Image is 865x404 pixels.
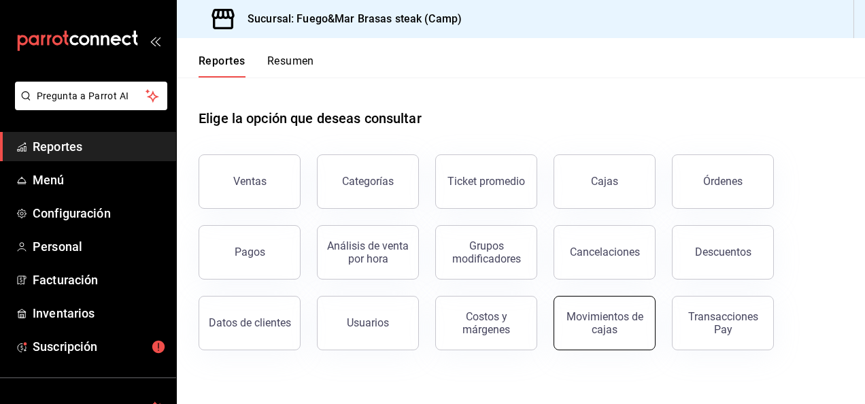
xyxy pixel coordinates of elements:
[554,225,656,280] button: Cancelaciones
[317,296,419,350] button: Usuarios
[435,296,537,350] button: Costos y márgenes
[33,271,165,289] span: Facturación
[199,296,301,350] button: Datos de clientes
[444,239,528,265] div: Grupos modificadores
[447,175,525,188] div: Ticket promedio
[233,175,267,188] div: Ventas
[199,108,422,129] h1: Elige la opción que deseas consultar
[347,316,389,329] div: Usuarios
[33,237,165,256] span: Personal
[267,54,314,78] button: Resumen
[554,154,656,209] button: Cajas
[562,310,647,336] div: Movimientos de cajas
[15,82,167,110] button: Pregunta a Parrot AI
[33,171,165,189] span: Menú
[435,154,537,209] button: Ticket promedio
[237,11,462,27] h3: Sucursal: Fuego&Mar Brasas steak (Camp)
[342,175,394,188] div: Categorías
[209,316,291,329] div: Datos de clientes
[10,99,167,113] a: Pregunta a Parrot AI
[326,239,410,265] div: Análisis de venta por hora
[199,54,314,78] div: navigation tabs
[199,54,245,78] button: Reportes
[695,246,751,258] div: Descuentos
[672,154,774,209] button: Órdenes
[681,310,765,336] div: Transacciones Pay
[33,204,165,222] span: Configuración
[235,246,265,258] div: Pagos
[33,304,165,322] span: Inventarios
[33,337,165,356] span: Suscripción
[672,296,774,350] button: Transacciones Pay
[317,225,419,280] button: Análisis de venta por hora
[570,246,640,258] div: Cancelaciones
[317,154,419,209] button: Categorías
[199,154,301,209] button: Ventas
[703,175,743,188] div: Órdenes
[672,225,774,280] button: Descuentos
[444,310,528,336] div: Costos y márgenes
[199,225,301,280] button: Pagos
[435,225,537,280] button: Grupos modificadores
[554,296,656,350] button: Movimientos de cajas
[33,137,165,156] span: Reportes
[591,175,618,188] div: Cajas
[37,89,146,103] span: Pregunta a Parrot AI
[150,35,160,46] button: open_drawer_menu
